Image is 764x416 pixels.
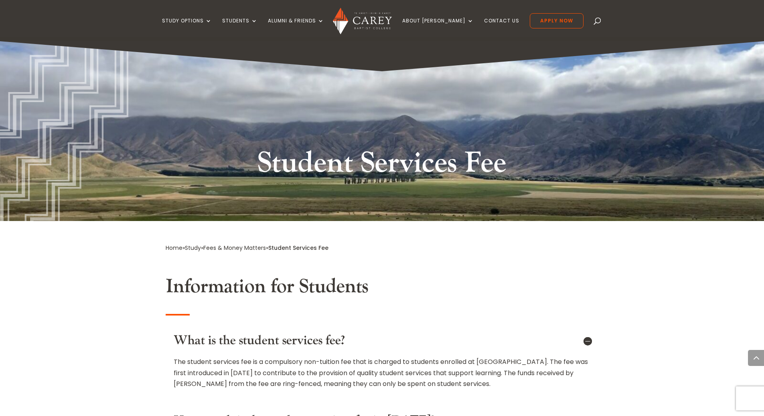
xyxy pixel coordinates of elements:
h2: Information for Students [166,275,599,302]
p: The student services fee is a compulsory non-tuition fee that is charged to students enrolled at ... [174,356,591,389]
h1: Student Services Fee [232,145,533,186]
img: Carey Baptist College [333,8,392,34]
a: Apply Now [530,13,584,28]
a: Home [166,244,182,252]
a: Alumni & Friends [268,18,324,37]
a: Students [222,18,257,37]
span: » » » [166,244,328,252]
a: Fees & Money Matters [203,244,266,252]
span: Student Services Fee [268,244,328,252]
h5: What is the student services fee? [174,333,591,348]
a: About [PERSON_NAME] [402,18,474,37]
a: Contact Us [484,18,519,37]
a: Study [185,244,201,252]
a: Study Options [162,18,212,37]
